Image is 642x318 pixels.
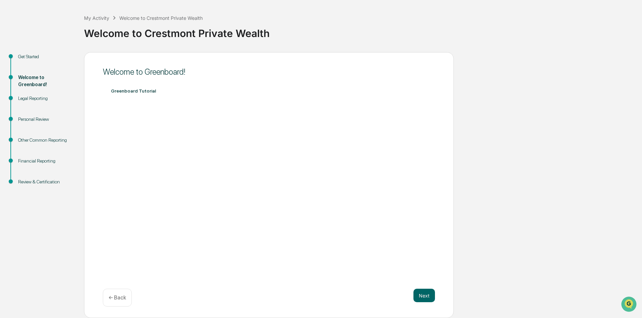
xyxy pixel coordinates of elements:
[18,53,73,60] div: Get Started
[67,114,81,119] span: Pylon
[111,88,427,94] div: Greenboard Tutorial
[17,31,111,38] input: Clear
[84,15,109,21] div: My Activity
[23,51,110,58] div: Start new chat
[114,54,122,62] button: Start new chat
[7,51,19,64] img: 1746055101610-c473b297-6a78-478c-a979-82029cc54cd1
[18,74,73,88] div: Welcome to Greenboard!
[23,58,85,64] div: We're available if you need us!
[46,82,86,94] a: 🗄️Attestations
[4,95,45,107] a: 🔎Data Lookup
[18,137,73,144] div: Other Common Reporting
[109,294,126,301] p: ← Back
[413,289,435,302] button: Next
[7,85,12,91] div: 🖐️
[49,85,54,91] div: 🗄️
[119,15,203,21] div: Welcome to Crestmont Private Wealth
[18,116,73,123] div: Personal Review
[47,114,81,119] a: Powered byPylon
[18,95,73,102] div: Legal Reporting
[7,98,12,104] div: 🔎
[103,67,435,77] div: Welcome to Greenboard!
[18,178,73,185] div: Review & Certification
[13,98,42,104] span: Data Lookup
[13,85,43,92] span: Preclearance
[4,82,46,94] a: 🖐️Preclearance
[18,157,73,165] div: Financial Reporting
[7,14,122,25] p: How can we help?
[55,85,83,92] span: Attestations
[84,22,639,39] div: Welcome to Crestmont Private Wealth
[111,96,427,274] iframe: Vimeo video player
[620,296,639,314] iframe: Open customer support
